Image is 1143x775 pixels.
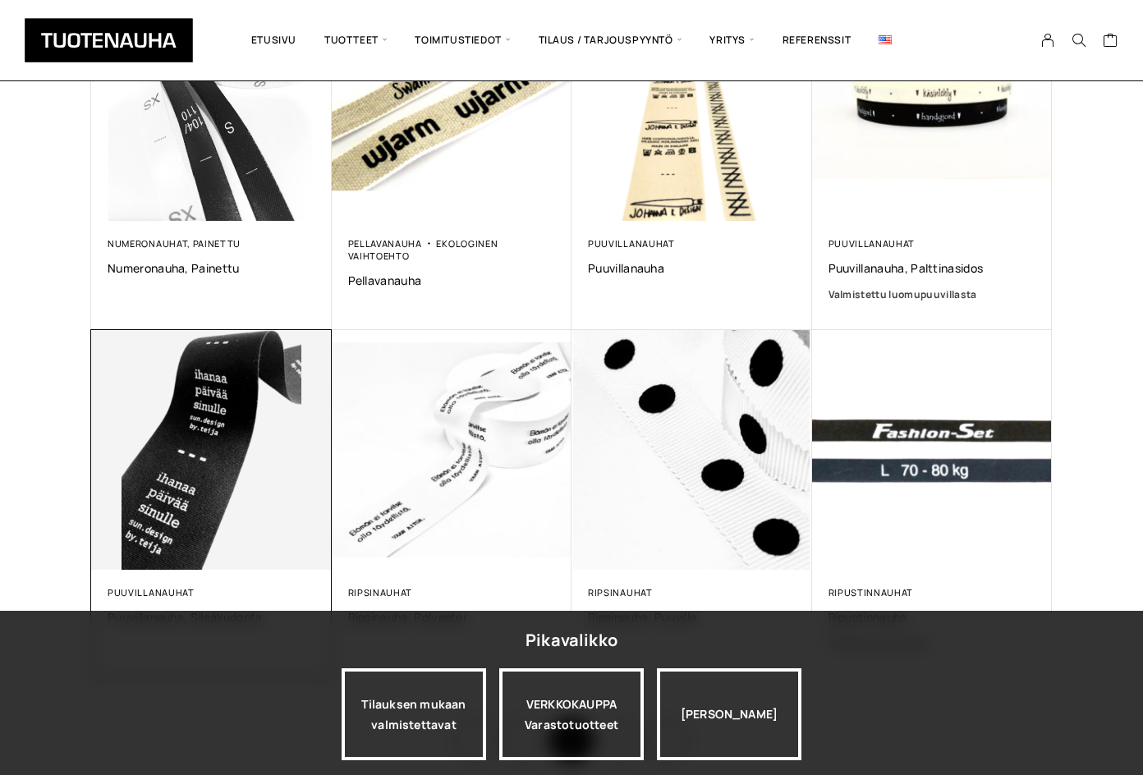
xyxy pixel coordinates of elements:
[108,609,315,625] a: Puuvillanauha, sileäkudonta
[401,12,524,68] span: Toimitustiedot
[237,12,310,68] a: Etusivu
[348,237,498,262] a: Ekologinen vaihtoehto
[769,12,865,68] a: Referenssit
[588,237,675,250] a: Puuvillanauhat
[348,609,556,625] a: Ripsinauha, polyester
[526,626,617,655] div: Pikavalikko
[829,260,1036,276] a: Puuvillanauha, palttinasidos
[348,273,556,288] a: Pellavanauha
[25,18,193,62] img: Tuotenauha Oy
[1063,33,1095,48] button: Search
[588,609,796,625] a: Ripsinauha, puuvilla
[310,12,401,68] span: Tuotteet
[348,586,413,598] a: Ripsinauhat
[525,12,696,68] span: Tilaus / Tarjouspyyntö
[108,260,315,276] a: Numeronauha, painettu
[499,668,644,760] div: VERKKOKAUPPA Varastotuotteet
[829,237,916,250] a: Puuvillanauhat
[829,287,1036,303] a: Valmistettu luomupuuvillasta
[829,586,914,598] a: Ripustinnauhat
[1032,33,1064,48] a: My Account
[588,586,653,598] a: Ripsinauhat
[1103,32,1118,52] a: Cart
[695,12,768,68] span: Yritys
[499,668,644,760] a: VERKKOKAUPPAVarastotuotteet
[879,35,892,44] img: English
[657,668,801,760] div: [PERSON_NAME]
[588,260,796,276] a: Puuvillanauha
[108,237,241,250] a: Numeronauhat, painettu
[108,586,195,598] a: Puuvillanauhat
[342,668,486,760] a: Tilauksen mukaan valmistettavat
[829,287,977,301] span: Valmistettu luomupuuvillasta
[348,237,422,250] a: Pellavanauha
[829,609,1036,625] a: Ripustinnauha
